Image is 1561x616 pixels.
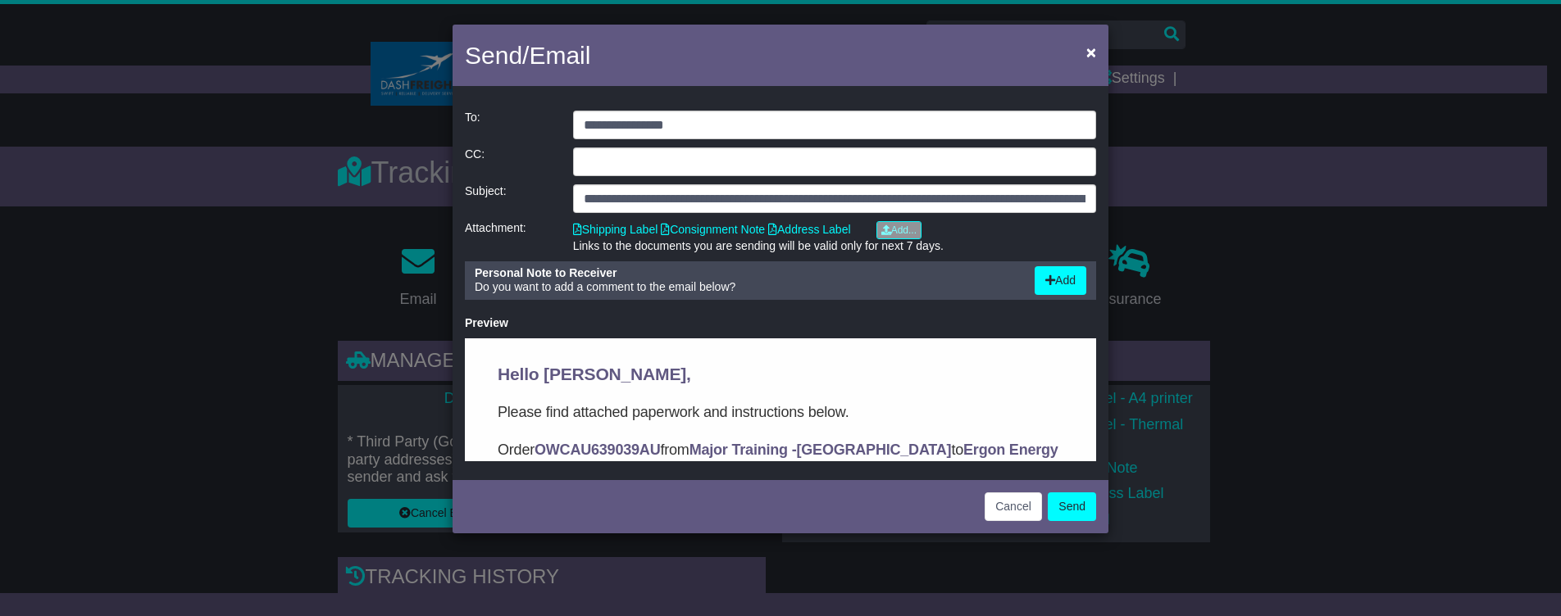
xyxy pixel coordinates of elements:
button: Add [1035,266,1086,295]
button: Close [1078,35,1104,69]
div: Subject: [457,184,565,213]
div: CC: [457,147,565,176]
a: Shipping Label [573,223,658,236]
div: Links to the documents you are sending will be valid only for next 7 days. [573,239,1096,253]
button: Send [1048,492,1096,521]
span: Hello [PERSON_NAME], [33,26,226,45]
a: Add... [876,221,922,239]
h4: Send/Email [465,37,590,74]
p: Please find attached paperwork and instructions below. [33,62,598,85]
div: Preview [465,316,1096,330]
strong: Ergon Energy Technical Training - [GEOGRAPHIC_DATA] [33,103,594,143]
p: Order from to . In this email you’ll find important information about your order, and what you ne... [33,100,598,169]
a: Consignment Note [661,223,765,236]
div: Do you want to add a comment to the email below? [466,266,1026,295]
div: Personal Note to Receiver [475,266,1018,280]
strong: Major Training -[GEOGRAPHIC_DATA] [225,103,487,120]
button: Cancel [985,492,1042,521]
strong: OWCAU639039AU [70,103,195,120]
div: Attachment: [457,221,565,253]
span: × [1086,43,1096,61]
div: To: [457,111,565,139]
a: Address Label [768,223,851,236]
